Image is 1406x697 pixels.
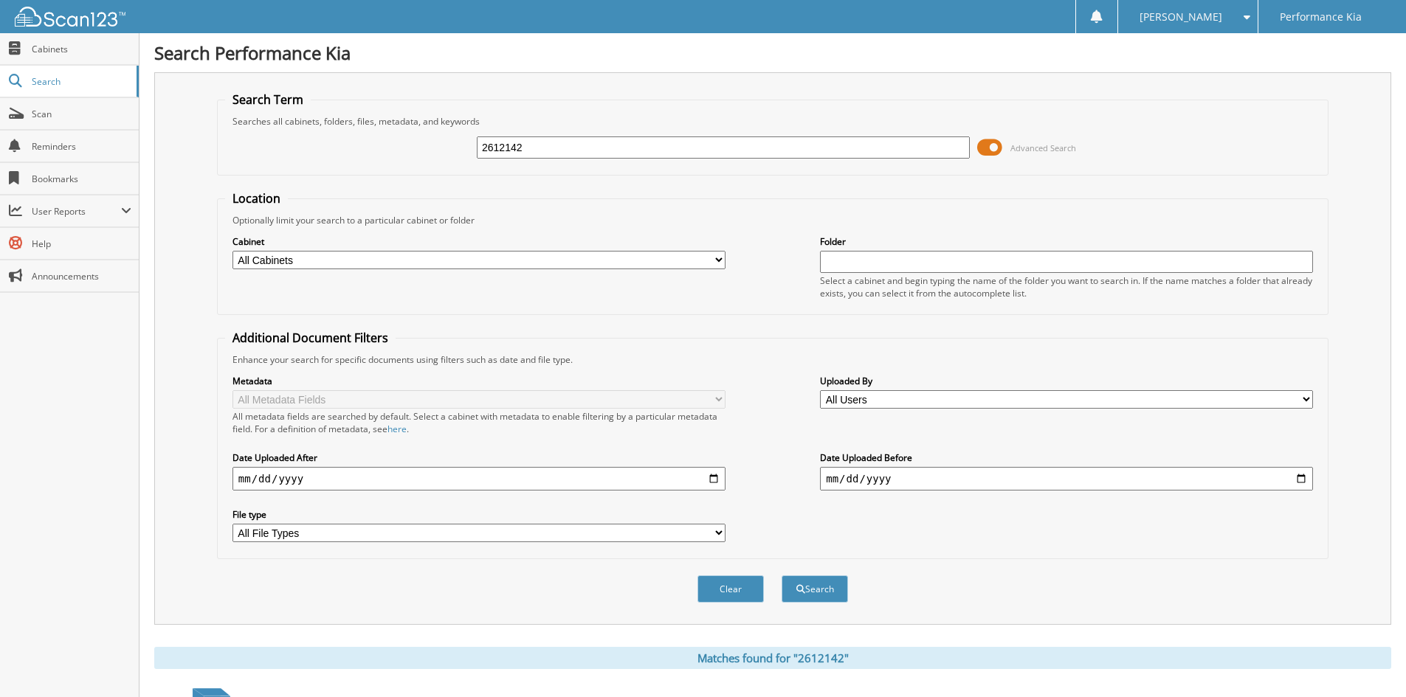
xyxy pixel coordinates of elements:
[225,353,1320,366] div: Enhance your search for specific documents using filters such as date and file type.
[820,235,1313,248] label: Folder
[232,508,726,521] label: File type
[32,43,131,55] span: Cabinets
[387,423,407,435] a: here
[820,274,1313,299] div: Select a cabinet and begin typing the name of the folder you want to search in. If the name match...
[232,467,726,490] input: start
[32,173,131,185] span: Bookmarks
[697,575,764,603] button: Clear
[225,330,396,346] legend: Additional Document Filters
[225,190,288,207] legend: Location
[782,575,848,603] button: Search
[232,451,726,464] label: Date Uploaded After
[32,140,131,153] span: Reminders
[820,375,1313,387] label: Uploaded By
[1010,142,1076,153] span: Advanced Search
[32,270,131,282] span: Announcements
[32,237,131,250] span: Help
[32,205,121,218] span: User Reports
[1140,13,1222,21] span: [PERSON_NAME]
[15,7,125,27] img: scan123-logo-white.svg
[32,108,131,120] span: Scan
[1280,13,1362,21] span: Performance Kia
[232,375,726,387] label: Metadata
[232,235,726,248] label: Cabinet
[154,41,1391,65] h1: Search Performance Kia
[225,91,311,108] legend: Search Term
[820,467,1313,490] input: end
[225,115,1320,128] div: Searches all cabinets, folders, files, metadata, and keywords
[232,410,726,435] div: All metadata fields are searched by default. Select a cabinet with metadata to enable filtering b...
[154,647,1391,669] div: Matches found for "2612142"
[820,451,1313,464] label: Date Uploaded Before
[32,75,129,88] span: Search
[225,214,1320,226] div: Optionally limit your search to a particular cabinet or folder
